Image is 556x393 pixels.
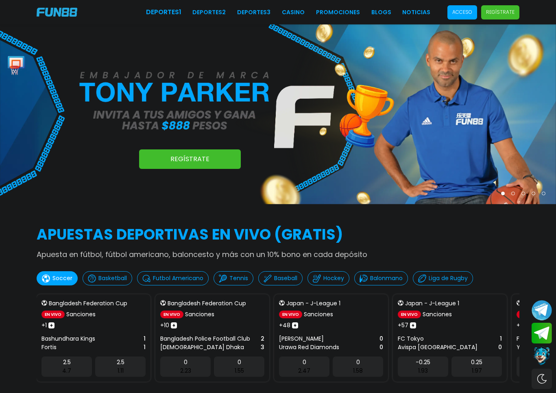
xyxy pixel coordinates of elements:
[452,9,472,16] p: Acceso
[429,274,468,283] p: Liga de Rugby
[398,311,421,318] p: EN VIVO
[413,271,473,285] button: Liga de Rugby
[229,274,248,283] p: Tennis
[471,358,482,367] p: 0.25
[486,9,515,16] p: Regístrate
[354,271,408,285] button: Balonmano
[144,343,146,352] p: 1
[532,345,552,367] button: Contact customer service
[303,358,306,367] p: 0
[416,358,430,367] p: -0.25
[52,274,72,283] p: Soccer
[41,321,47,330] p: + 1
[279,343,339,352] p: Urawa Red Diamonds
[192,8,226,17] a: Deportes2
[160,343,244,352] p: [DEMOGRAPHIC_DATA] Dhaka
[274,274,297,283] p: Baseball
[279,311,302,318] p: EN VIVO
[41,343,57,352] p: Fortis
[37,8,77,17] img: Company Logo
[37,271,78,285] button: Soccer
[168,299,246,308] p: Bangladesh Federation Cup
[379,343,383,352] p: 0
[117,358,124,367] p: 2.5
[98,274,127,283] p: Basketball
[137,271,209,285] button: Futbol Americano
[41,311,65,318] p: EN VIVO
[160,321,169,330] p: + 10
[356,358,360,367] p: 0
[402,8,430,17] a: NOTICIAS
[517,311,540,318] p: EN VIVO
[63,358,71,367] p: 2.5
[517,321,528,330] p: + 44
[371,8,391,17] a: BLOGS
[185,310,214,319] p: Sanciones
[472,367,482,375] p: 1.97
[144,335,146,343] p: 1
[235,367,244,375] p: 1.55
[83,271,132,285] button: Basketball
[398,321,408,330] p: + 57
[261,343,264,352] p: 3
[62,367,71,375] p: 4.7
[423,310,452,319] p: Sanciones
[160,311,183,318] p: EN VIVO
[316,8,360,17] a: Promociones
[532,323,552,344] button: Join telegram
[405,299,459,308] p: Japan - J-League 1
[160,335,250,343] p: Bangladesh Police Football Club
[279,321,290,330] p: + 48
[49,299,127,308] p: Bangladesh Federation Cup
[146,7,181,17] a: Deportes1
[398,343,478,352] p: Avispa [GEOGRAPHIC_DATA]
[398,335,424,343] p: FC Tokyo
[214,271,253,285] button: Tennis
[37,224,519,246] h2: APUESTAS DEPORTIVAS EN VIVO (gratis)
[286,299,340,308] p: Japan - J-League 1
[307,271,349,285] button: Hockey
[304,310,333,319] p: Sanciones
[258,271,303,285] button: Baseball
[323,274,344,283] p: Hockey
[500,335,502,343] p: 1
[498,343,502,352] p: 0
[237,8,270,17] a: Deportes3
[118,367,124,375] p: 1.11
[37,249,519,260] p: Apuesta en fútbol, fútbol americano, baloncesto y más con un 10% bono en cada depósito
[418,367,428,375] p: 1.93
[279,335,324,343] p: [PERSON_NAME]
[532,369,552,389] div: Switch theme
[184,358,188,367] p: 0
[66,310,96,319] p: Sanciones
[261,335,264,343] p: 2
[353,367,363,375] p: 1.58
[370,274,403,283] p: Balonmano
[532,300,552,321] button: Join telegram channel
[298,367,310,375] p: 2.47
[282,8,305,17] a: CASINO
[153,274,203,283] p: Futbol Americano
[139,149,241,169] a: Regístrate
[41,335,95,343] p: Bashundhara Kings
[238,358,241,367] p: 0
[180,367,191,375] p: 2.23
[379,335,383,343] p: 0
